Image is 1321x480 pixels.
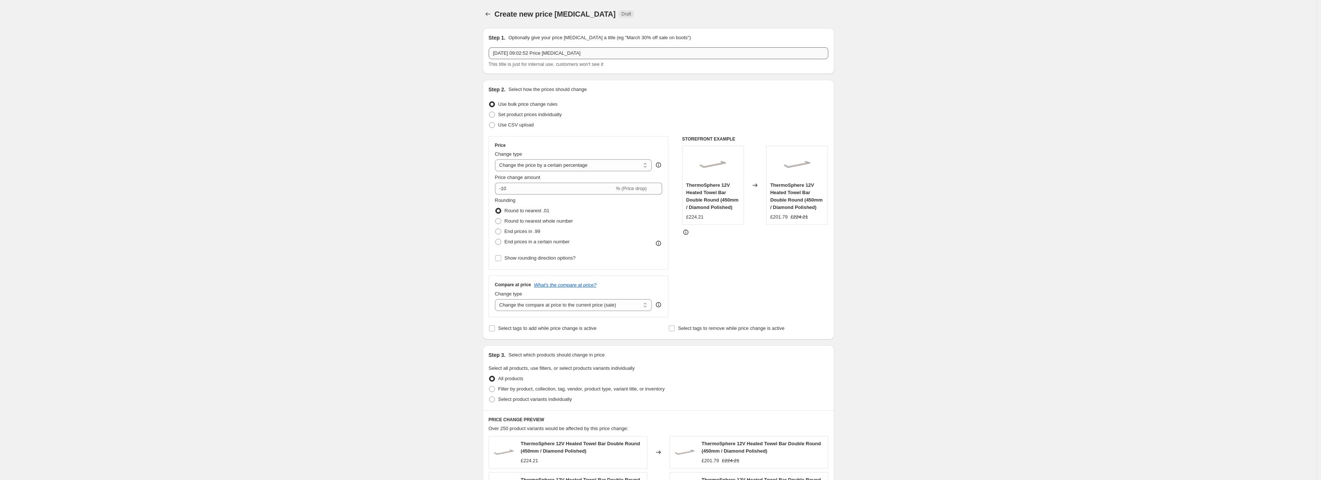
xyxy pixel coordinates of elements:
span: This title is just for internal use, customers won't see it [489,61,603,67]
strike: £224.21 [722,457,739,464]
div: help [655,161,662,169]
img: HTB-DRDPS-458799_80x.jpg [674,441,696,463]
img: HTB-DRDPS-458799_80x.jpg [493,441,515,463]
strike: £224.21 [791,213,808,221]
span: End prices in .99 [505,229,540,234]
span: ThermoSphere 12V Heated Towel Bar Double Round (450mm / Diamond Polished) [686,182,739,210]
span: Draft [621,11,631,17]
span: Select tags to remove while price change is active [678,325,785,331]
p: Select which products should change in price [508,351,604,359]
span: % (Price drop) [616,186,647,191]
div: £201.79 [770,213,788,221]
span: Select all products, use filters, or select products variants individually [489,365,635,371]
h2: Step 3. [489,351,506,359]
div: £201.79 [702,457,719,464]
span: Rounding [495,197,516,203]
span: ThermoSphere 12V Heated Towel Bar Double Round (450mm / Diamond Polished) [770,182,823,210]
span: Change type [495,291,522,297]
span: All products [498,376,523,381]
button: Price change jobs [483,9,493,19]
span: Round to nearest .01 [505,208,549,213]
h6: STOREFRONT EXAMPLE [682,136,828,142]
h2: Step 2. [489,86,506,93]
h3: Price [495,142,506,148]
input: -15 [495,183,614,195]
span: Show rounding direction options? [505,255,576,261]
button: What's the compare at price? [534,282,597,288]
span: Set product prices individually [498,112,562,117]
span: Select product variants individually [498,396,572,402]
h3: Compare at price [495,282,531,288]
span: End prices in a certain number [505,239,570,244]
h6: PRICE CHANGE PREVIEW [489,417,828,423]
img: HTB-DRDPS-458799_80x.jpg [782,150,812,179]
span: Change type [495,151,522,157]
p: Optionally give your price [MEDICAL_DATA] a title (eg "March 30% off sale on boots") [508,34,691,41]
h2: Step 1. [489,34,506,41]
span: ThermoSphere 12V Heated Towel Bar Double Round (450mm / Diamond Polished) [702,441,821,454]
p: Select how the prices should change [508,86,587,93]
div: £224.21 [521,457,538,464]
span: Create new price [MEDICAL_DATA] [495,10,616,18]
span: Use bulk price change rules [498,101,557,107]
span: Use CSV upload [498,122,534,128]
span: Over 250 product variants would be affected by this price change: [489,426,629,431]
span: Round to nearest whole number [505,218,573,224]
input: 30% off holiday sale [489,47,828,59]
img: HTB-DRDPS-458799_80x.jpg [698,150,728,179]
span: Price change amount [495,175,540,180]
span: Filter by product, collection, tag, vendor, product type, variant title, or inventory [498,386,665,392]
span: ThermoSphere 12V Heated Towel Bar Double Round (450mm / Diamond Polished) [521,441,640,454]
div: £224.21 [686,213,704,221]
div: help [655,301,662,308]
span: Select tags to add while price change is active [498,325,597,331]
